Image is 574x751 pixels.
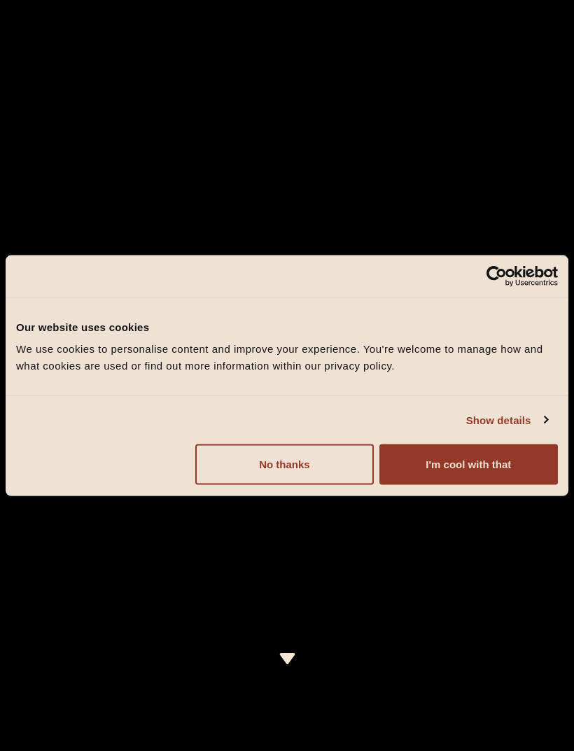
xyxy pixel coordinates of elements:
[195,444,374,485] button: No thanks
[16,341,558,374] div: We use cookies to personalise content and improve your experience. You're welcome to manage how a...
[466,412,547,428] a: Show details
[279,653,296,664] img: icon-dropdown-cream.svg
[379,444,558,485] button: I'm cool with that
[435,265,558,286] a: Usercentrics Cookiebot - opens in a new window
[16,318,558,335] div: Our website uses cookies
